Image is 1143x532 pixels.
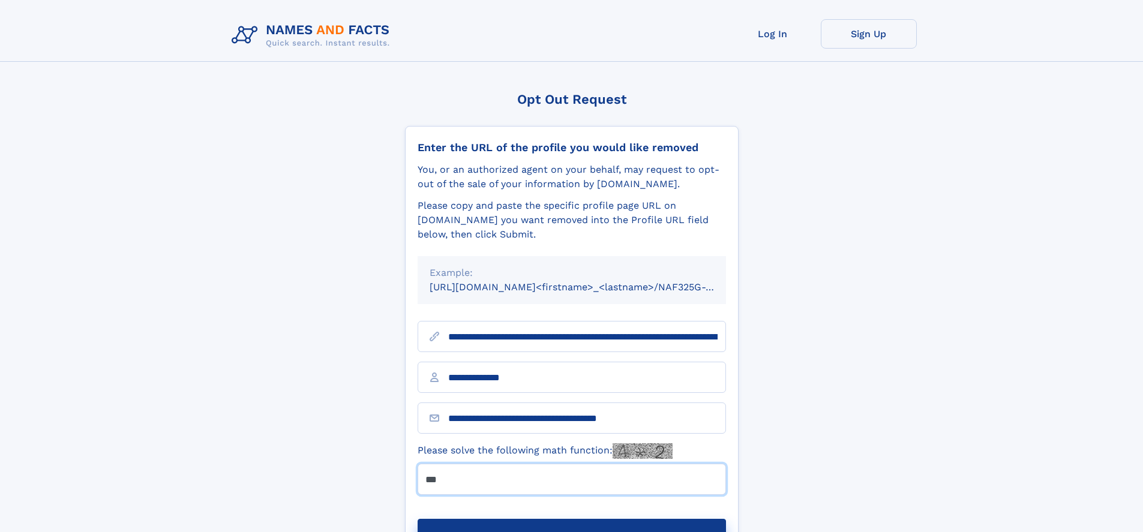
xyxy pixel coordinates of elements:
[430,266,714,280] div: Example:
[405,92,739,107] div: Opt Out Request
[418,141,726,154] div: Enter the URL of the profile you would like removed
[418,443,673,459] label: Please solve the following math function:
[418,163,726,191] div: You, or an authorized agent on your behalf, may request to opt-out of the sale of your informatio...
[430,281,749,293] small: [URL][DOMAIN_NAME]<firstname>_<lastname>/NAF325G-xxxxxxxx
[227,19,400,52] img: Logo Names and Facts
[418,199,726,242] div: Please copy and paste the specific profile page URL on [DOMAIN_NAME] you want removed into the Pr...
[821,19,917,49] a: Sign Up
[725,19,821,49] a: Log In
